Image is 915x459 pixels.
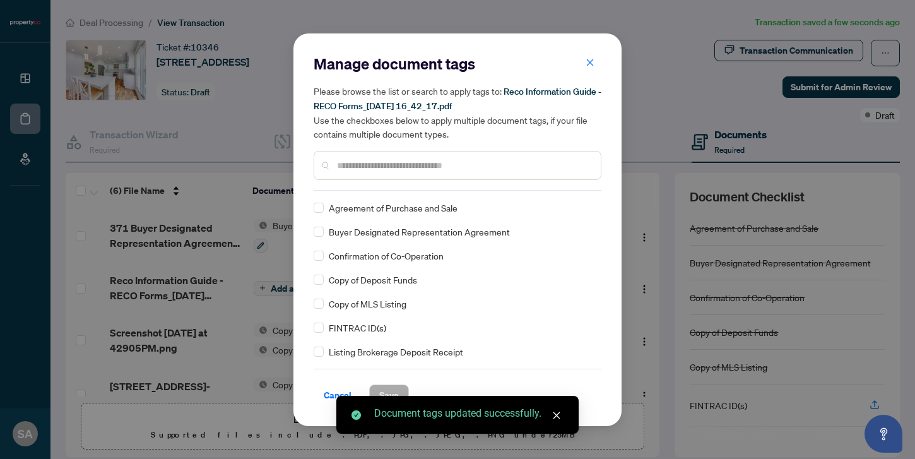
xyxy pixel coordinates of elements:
[329,321,386,335] span: FINTRAC ID(s)
[314,384,362,406] button: Cancel
[329,249,444,263] span: Confirmation of Co-Operation
[329,273,417,287] span: Copy of Deposit Funds
[324,385,351,405] span: Cancel
[314,54,601,74] h2: Manage document tags
[329,345,463,359] span: Listing Brokerage Deposit Receipt
[369,384,409,406] button: Save
[865,415,902,453] button: Open asap
[550,408,564,422] a: Close
[314,86,601,112] span: Reco Information Guide - RECO Forms_[DATE] 16_42_17.pdf
[329,201,458,215] span: Agreement of Purchase and Sale
[329,297,406,311] span: Copy of MLS Listing
[552,411,561,420] span: close
[329,225,510,239] span: Buyer Designated Representation Agreement
[586,58,594,67] span: close
[351,410,361,420] span: check-circle
[314,84,601,141] h5: Please browse the list or search to apply tags to: Use the checkboxes below to apply multiple doc...
[374,406,564,421] div: Document tags updated successfully.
